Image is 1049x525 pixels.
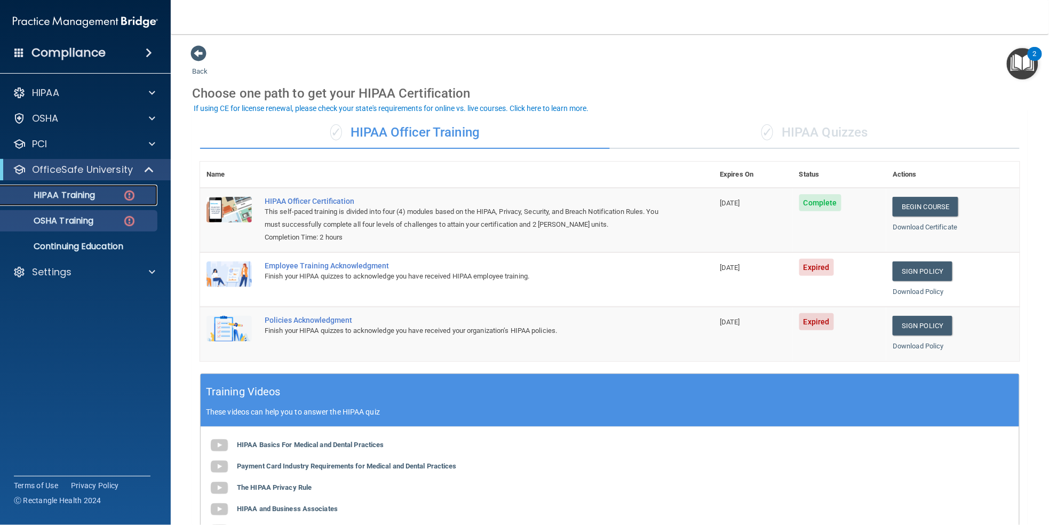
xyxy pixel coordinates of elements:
a: Back [192,54,208,75]
p: OSHA Training [7,216,93,226]
button: If using CE for license renewal, please check your state's requirements for online vs. live cours... [192,103,590,114]
img: danger-circle.6113f641.png [123,214,136,228]
img: gray_youtube_icon.38fcd6cc.png [209,435,230,456]
img: PMB logo [13,11,158,33]
div: Finish your HIPAA quizzes to acknowledge you have received HIPAA employee training. [265,270,660,283]
a: PCI [13,138,155,150]
th: Actions [886,162,1020,188]
b: Payment Card Industry Requirements for Medical and Dental Practices [237,462,457,470]
p: PCI [32,138,47,150]
a: Settings [13,266,155,279]
span: ✓ [761,124,773,140]
b: HIPAA and Business Associates [237,505,338,513]
th: Status [793,162,886,188]
p: These videos can help you to answer the HIPAA quiz [206,408,1014,416]
b: HIPAA Basics For Medical and Dental Practices [237,441,384,449]
a: Begin Course [893,197,958,217]
div: Employee Training Acknowledgment [265,261,660,270]
div: 2 [1033,54,1037,68]
div: Choose one path to get your HIPAA Certification [192,78,1028,109]
span: Expired [799,259,834,276]
a: OSHA [13,112,155,125]
div: HIPAA Officer Training [200,117,610,149]
img: gray_youtube_icon.38fcd6cc.png [209,478,230,499]
p: Continuing Education [7,241,153,252]
a: HIPAA [13,86,155,99]
h4: Compliance [31,45,106,60]
a: Download Certificate [893,223,957,231]
div: This self-paced training is divided into four (4) modules based on the HIPAA, Privacy, Security, ... [265,205,660,231]
img: gray_youtube_icon.38fcd6cc.png [209,456,230,478]
span: ✓ [330,124,342,140]
th: Name [200,162,258,188]
h5: Training Videos [206,383,281,401]
span: [DATE] [720,264,740,272]
b: The HIPAA Privacy Rule [237,483,312,491]
img: danger-circle.6113f641.png [123,189,136,202]
p: HIPAA Training [7,190,95,201]
a: HIPAA Officer Certification [265,197,660,205]
a: OfficeSafe University [13,163,155,176]
a: Download Policy [893,342,944,350]
span: Ⓒ Rectangle Health 2024 [14,495,101,506]
p: OSHA [32,112,59,125]
p: Settings [32,266,71,279]
p: HIPAA [32,86,59,99]
a: Terms of Use [14,480,58,491]
th: Expires On [713,162,793,188]
p: OfficeSafe University [32,163,133,176]
a: Sign Policy [893,261,952,281]
img: gray_youtube_icon.38fcd6cc.png [209,499,230,520]
span: [DATE] [720,199,740,207]
span: [DATE] [720,318,740,326]
button: Open Resource Center, 2 new notifications [1007,48,1038,79]
a: Privacy Policy [71,480,119,491]
span: Complete [799,194,841,211]
a: Download Policy [893,288,944,296]
div: HIPAA Quizzes [610,117,1020,149]
a: Sign Policy [893,316,952,336]
div: Policies Acknowledgment [265,316,660,324]
div: Completion Time: 2 hours [265,231,660,244]
div: Finish your HIPAA quizzes to acknowledge you have received your organization’s HIPAA policies. [265,324,660,337]
div: If using CE for license renewal, please check your state's requirements for online vs. live cours... [194,105,589,112]
span: Expired [799,313,834,330]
